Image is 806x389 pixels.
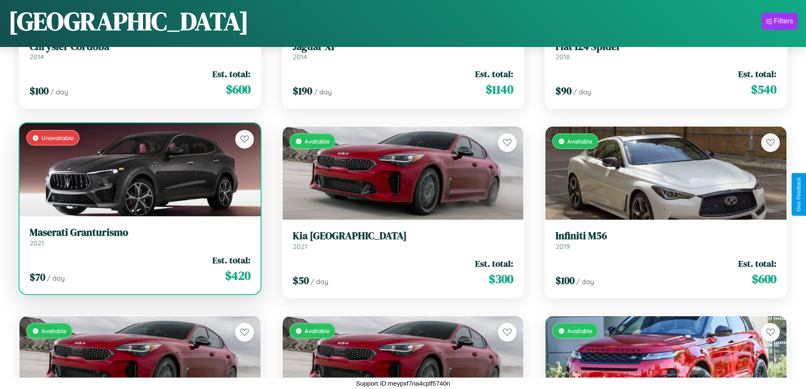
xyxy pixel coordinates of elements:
span: $ 190 [293,84,312,98]
span: $ 1140 [486,81,513,98]
h3: Maserati Granturismo [30,226,250,239]
p: Support ID: meypxf7na4cplf5740n [356,378,450,389]
h3: Infiniti M56 [556,230,776,242]
span: $ 540 [751,81,776,98]
span: $ 100 [30,84,49,98]
span: Est. total: [738,257,776,270]
span: Available [567,327,592,334]
span: $ 50 [293,273,309,287]
span: $ 90 [556,84,572,98]
span: Est. total: [475,68,513,80]
span: Est. total: [212,254,250,266]
span: 2021 [293,242,307,251]
a: Infiniti M562019 [556,230,776,251]
span: 2021 [30,239,44,247]
span: / day [50,88,68,96]
span: Available [305,138,330,145]
span: / day [314,88,332,96]
span: 2018 [556,52,570,61]
a: Chrysler Cordoba2014 [30,41,250,61]
div: Filters [774,17,793,25]
span: / day [311,277,328,286]
span: 2014 [30,52,44,61]
span: Available [305,327,330,334]
a: Maserati Granturismo2021 [30,226,250,247]
span: Est. total: [212,68,250,80]
h1: [GEOGRAPHIC_DATA] [8,4,249,39]
button: Filters [762,13,798,30]
a: Fiat 124 Spider2018 [556,41,776,61]
span: / day [576,277,594,286]
h3: Kia [GEOGRAPHIC_DATA] [293,230,514,242]
span: $ 600 [752,270,776,287]
span: Unavailable [41,134,74,141]
span: $ 100 [556,273,575,287]
span: Available [567,138,592,145]
span: $ 70 [30,270,45,284]
span: / day [573,88,591,96]
span: $ 300 [489,270,513,287]
span: $ 600 [226,81,250,98]
a: Kia [GEOGRAPHIC_DATA]2021 [293,230,514,251]
span: Available [41,327,66,334]
span: / day [47,274,65,282]
span: Est. total: [738,68,776,80]
a: Jaguar XF2014 [293,41,514,61]
span: $ 420 [225,267,250,284]
span: 2014 [293,52,307,61]
div: Give Feedback [796,177,802,212]
span: Est. total: [475,257,513,270]
span: 2019 [556,242,570,251]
